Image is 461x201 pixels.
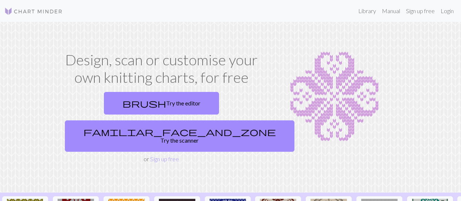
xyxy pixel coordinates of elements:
[4,7,63,16] img: Logo
[122,98,166,108] span: brush
[65,120,294,152] a: Try the scanner
[83,127,276,137] span: familiar_face_and_zone
[270,51,399,142] img: Chart example
[379,4,403,18] a: Manual
[62,89,261,163] div: or
[104,92,219,115] a: Try the editor
[355,4,379,18] a: Library
[62,51,261,86] h1: Design, scan or customise your own knitting charts, for free
[438,4,457,18] a: Login
[150,155,179,162] a: Sign up free
[403,4,438,18] a: Sign up free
